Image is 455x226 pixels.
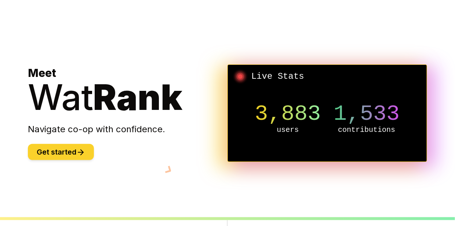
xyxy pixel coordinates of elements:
span: Rank [93,76,182,118]
p: 1,533 [327,103,406,125]
h1: Meet [28,66,227,115]
h2: Live Stats [234,71,421,82]
span: Wat [28,76,93,118]
a: Get started [28,149,94,156]
p: users [248,125,327,135]
p: 3,883 [248,103,327,125]
p: Navigate co-op with confidence. [28,123,227,135]
p: contributions [327,125,406,135]
button: Get started [28,144,94,160]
